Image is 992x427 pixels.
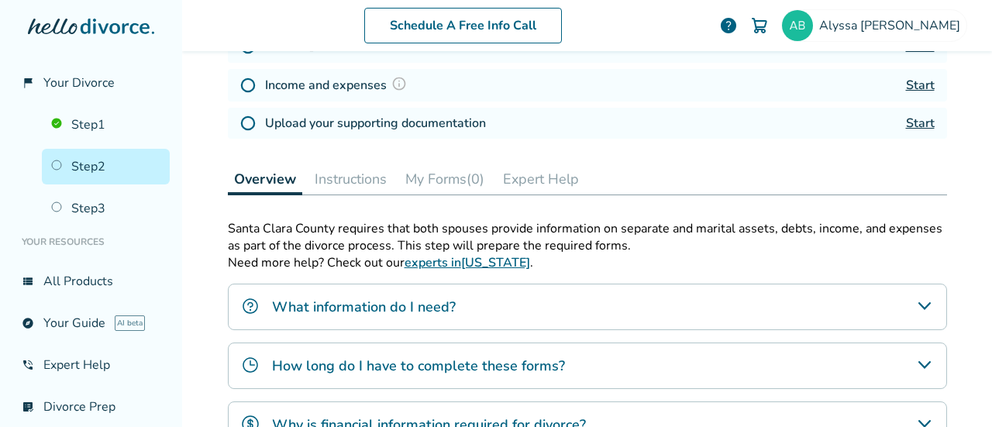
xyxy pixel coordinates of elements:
a: Start [906,115,935,132]
a: Schedule A Free Info Call [364,8,562,43]
a: experts in[US_STATE] [405,254,530,271]
img: Question Mark [391,76,407,91]
img: Not Started [240,115,256,131]
a: Start [906,77,935,94]
button: Expert Help [497,164,585,195]
span: flag_2 [22,77,34,89]
a: flag_2Your Divorce [12,65,170,101]
a: Step3 [42,191,170,226]
a: phone_in_talkExpert Help [12,347,170,383]
li: Your Resources [12,226,170,257]
span: explore [22,317,34,329]
img: How long do I have to complete these forms? [241,356,260,374]
a: Step2 [42,149,170,184]
a: exploreYour GuideAI beta [12,305,170,341]
button: Overview [228,164,302,195]
div: What information do I need? [228,284,947,330]
span: Your Divorce [43,74,115,91]
h4: Income and expenses [265,75,412,95]
a: view_listAll Products [12,263,170,299]
img: What information do I need? [241,297,260,315]
button: Instructions [308,164,393,195]
a: help [719,16,738,35]
h4: How long do I have to complete these forms? [272,356,565,376]
span: Alyssa [PERSON_NAME] [819,17,966,34]
iframe: Chat Widget [914,353,992,427]
span: AI beta [115,315,145,331]
p: Santa Clara County requires that both spouses provide information on separate and marital assets,... [228,220,947,254]
img: Not Started [240,77,256,93]
a: list_alt_checkDivorce Prep [12,389,170,425]
a: Step1 [42,107,170,143]
span: list_alt_check [22,401,34,413]
p: Need more help? Check out our . [228,254,947,271]
img: alyssabautista08@gmail.com [782,10,813,41]
h4: Upload your supporting documentation [265,114,486,133]
h4: What information do I need? [272,297,456,317]
span: view_list [22,275,34,288]
button: My Forms(0) [399,164,491,195]
div: How long do I have to complete these forms? [228,343,947,389]
img: Cart [750,16,769,35]
span: phone_in_talk [22,359,34,371]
